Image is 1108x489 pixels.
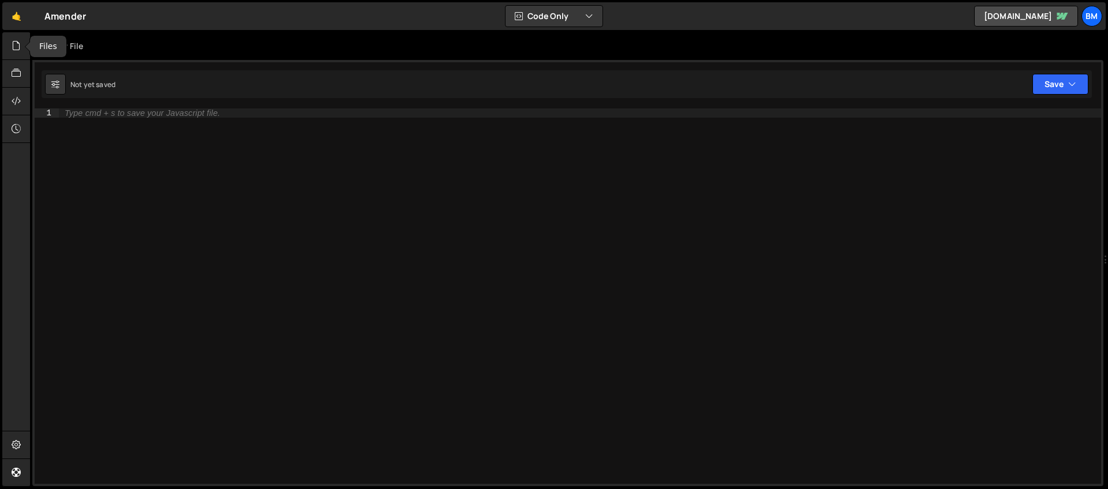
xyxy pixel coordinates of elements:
[1032,74,1088,95] button: Save
[44,9,86,23] div: Amender
[30,36,66,57] div: Files
[35,108,59,118] div: 1
[65,109,220,117] div: Type cmd + s to save your Javascript file.
[1081,6,1102,27] a: bm
[2,2,31,30] a: 🤙
[506,6,602,27] button: Code Only
[70,80,115,89] div: Not yet saved
[974,6,1078,27] a: [DOMAIN_NAME]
